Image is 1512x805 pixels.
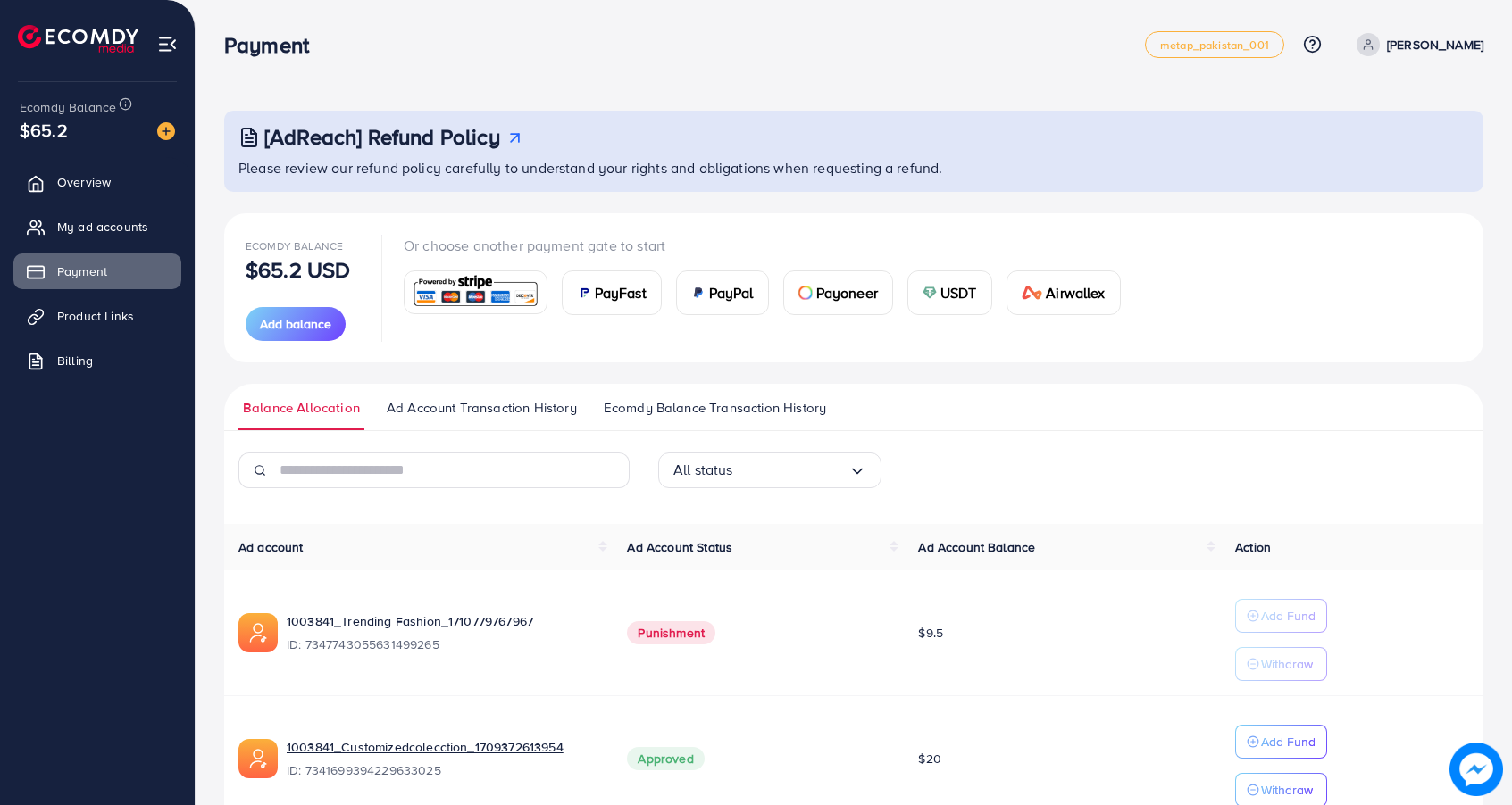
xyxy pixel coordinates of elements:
[57,307,134,325] span: Product Links
[577,286,591,300] img: card
[627,747,704,770] span: Approved
[246,259,350,280] p: $65.2 USD
[287,738,598,756] a: 1003841_Customizedcolecction_1709372613954
[13,209,181,245] a: My ad accounts
[404,270,547,314] a: card
[287,761,598,779] span: ID: 7341699394229633025
[57,262,107,280] span: Payment
[246,307,346,341] button: Add balance
[1235,725,1327,759] button: Add Fund
[1235,647,1327,681] button: Withdraw
[387,398,577,418] span: Ad Account Transaction History
[57,218,148,236] span: My ad accounts
[287,635,598,653] span: ID: 7347743055631499265
[709,282,754,303] span: PayPal
[260,315,331,333] span: Add balance
[18,25,138,53] img: logo
[13,343,181,378] a: Billing
[673,456,733,484] span: All status
[13,253,181,289] a: Payment
[918,624,943,642] span: $9.5
[238,538,304,556] span: Ad account
[918,538,1035,556] span: Ad Account Balance
[287,612,598,630] a: 1003841_Trending Fashion_1710779767967
[1145,31,1284,58] a: metap_pakistan_001
[1022,286,1043,300] img: card
[1449,743,1503,796] img: image
[940,282,977,303] span: USDT
[691,286,706,300] img: card
[918,750,940,768] span: $20
[658,452,881,488] div: Search for option
[816,282,878,303] span: Payoneer
[1349,33,1483,56] a: [PERSON_NAME]
[798,286,813,300] img: card
[604,398,826,418] span: Ecomdy Balance Transaction History
[923,286,937,300] img: card
[627,538,732,556] span: Ad Account Status
[1387,34,1483,55] p: [PERSON_NAME]
[264,124,500,150] h3: [AdReach] Refund Policy
[1261,779,1313,801] p: Withdraw
[20,117,68,143] span: $65.2
[238,613,278,652] img: ic-ads-acc.e4c84228.svg
[627,621,715,644] span: Punishment
[1261,731,1316,752] p: Add Fund
[410,273,541,311] img: card
[157,34,178,54] img: menu
[595,282,647,303] span: PayFast
[1046,282,1105,303] span: Airwallex
[1235,538,1271,556] span: Action
[562,270,662,315] a: cardPayFast
[1261,653,1313,675] p: Withdraw
[676,270,769,315] a: cardPayPal
[1261,605,1316,627] p: Add Fund
[907,270,992,315] a: cardUSDT
[287,738,598,779] div: <span class='underline'>1003841_Customizedcolecction_1709372613954</span></br>7341699394229633025
[287,612,598,653] div: <span class='underline'>1003841_Trending Fashion_1710779767967</span></br>7347743055631499265
[243,398,360,418] span: Balance Allocation
[1007,270,1121,315] a: cardAirwallex
[1160,39,1269,51] span: metap_pakistan_001
[1235,599,1327,633] button: Add Fund
[13,164,181,200] a: Overview
[20,98,116,116] span: Ecomdy Balance
[57,352,93,369] span: Billing
[404,235,1135,256] p: Or choose another payment gate to start
[783,270,893,315] a: cardPayoneer
[246,238,343,253] span: Ecomdy Balance
[224,32,323,58] h3: Payment
[57,173,111,191] span: Overview
[238,157,1473,178] p: Please review our refund policy carefully to understand your rights and obligations when requesti...
[238,739,278,778] img: ic-ads-acc.e4c84228.svg
[157,122,175,140] img: image
[13,298,181,334] a: Product Links
[733,456,848,484] input: Search for option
